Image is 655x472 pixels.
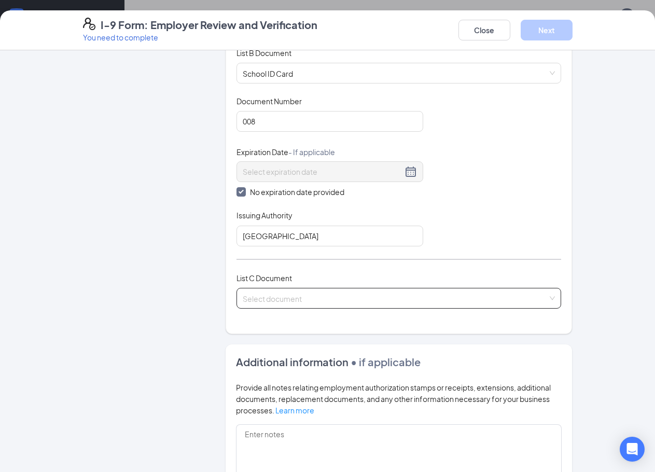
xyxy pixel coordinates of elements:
span: List B Document [236,48,291,58]
div: Open Intercom Messenger [620,437,645,462]
span: School ID Card [243,63,555,83]
input: Select expiration date [243,166,402,177]
h4: I-9 Form: Employer Review and Verification [101,18,317,32]
a: Learn more [275,406,314,415]
span: - If applicable [288,147,335,157]
span: Expiration Date [236,147,335,157]
span: Issuing Authority [236,210,292,220]
button: Close [458,20,510,40]
button: Next [521,20,573,40]
span: Additional information [236,355,349,368]
span: • if applicable [349,355,421,368]
svg: FormI9EVerifyIcon [83,18,95,30]
span: List C Document [236,273,292,283]
span: No expiration date provided [246,186,349,198]
span: Document Number [236,96,302,106]
span: Provide all notes relating employment authorization stamps or receipts, extensions, additional do... [236,383,551,415]
p: You need to complete [83,32,317,43]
